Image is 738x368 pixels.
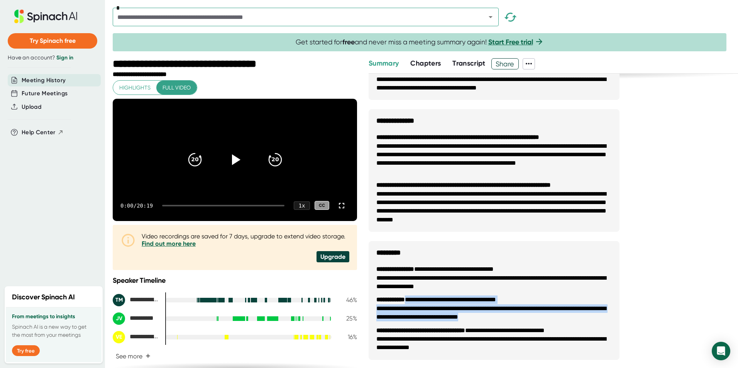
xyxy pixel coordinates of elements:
button: Help Center [22,128,64,137]
div: JV [113,312,125,325]
div: Have an account? [8,54,97,61]
button: Try Spinach free [8,33,97,49]
button: See more+ [113,349,154,363]
button: Summary [369,58,399,69]
div: Video recordings are saved for 7 days, upgrade to extend video storage. [142,233,349,247]
button: Try free [12,345,40,356]
span: + [146,353,151,359]
div: 0:00 / 20:19 [120,203,153,209]
p: Spinach AI is a new way to get the most from your meetings [12,323,95,339]
h2: Discover Spinach AI [12,292,75,302]
b: free [342,38,355,46]
a: Sign in [56,54,73,61]
h3: From meetings to insights [12,314,95,320]
button: Highlights [113,81,157,95]
span: Highlights [119,83,151,93]
button: Transcript [452,58,486,69]
div: VE [113,331,125,343]
div: Upgrade [317,251,349,262]
button: Upload [22,103,41,111]
div: Open Intercom Messenger [712,342,730,360]
button: Full video [156,81,197,95]
div: TM [113,294,125,306]
div: Speaker Timeline [113,276,357,285]
div: 1 x [294,201,310,210]
a: Start Free trial [488,38,533,46]
button: Future Meetings [22,89,68,98]
div: CC [315,201,329,210]
button: Share [491,58,519,69]
div: 16 % [338,333,357,341]
button: Meeting History [22,76,66,85]
span: Chapters [410,59,441,68]
div: 25 % [338,315,357,322]
div: Vesper, Ben (NRE US/Dir Real Estate) [113,331,159,343]
button: Open [485,12,496,22]
button: Chapters [410,58,441,69]
span: Help Center [22,128,56,137]
span: Summary [369,59,399,68]
div: 46 % [338,296,357,304]
span: Get started for and never miss a meeting summary again! [296,38,544,47]
span: Try Spinach free [30,37,76,44]
span: Transcript [452,59,486,68]
a: Find out more here [142,240,196,247]
div: John Villa [113,312,159,325]
div: Todd McConnell [113,294,159,306]
span: Full video [162,83,191,93]
span: Share [492,57,518,71]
